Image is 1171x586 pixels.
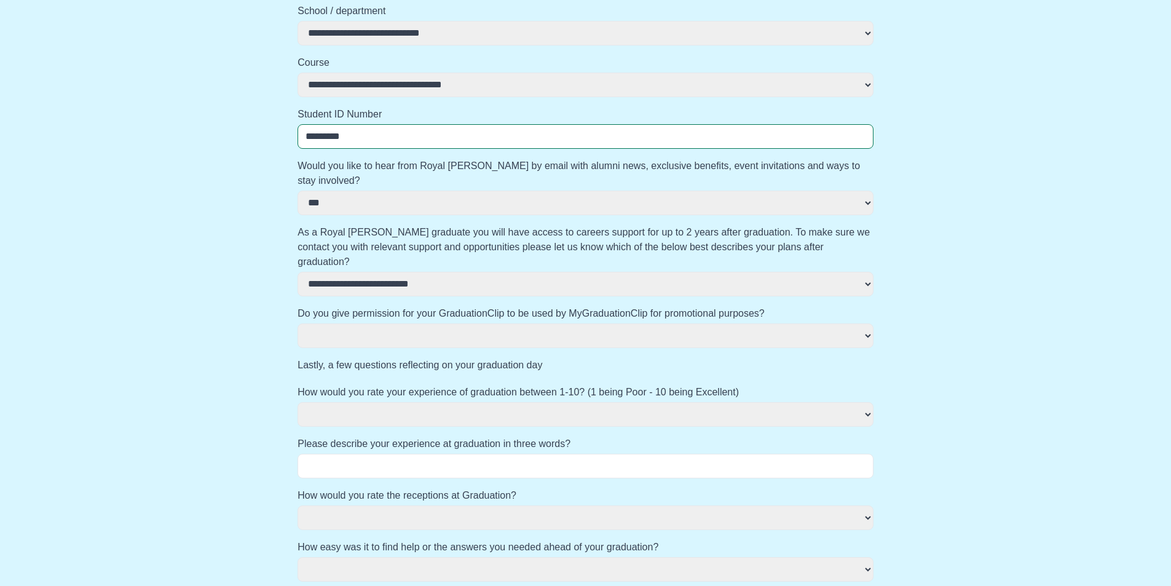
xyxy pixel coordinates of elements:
[298,385,873,400] label: How would you rate your experience of graduation between 1-10? (1 being Poor - 10 being Excellent)
[298,437,873,451] label: Please describe your experience at graduation in three words?
[298,358,873,373] label: Lastly, a few questions reflecting on your graduation day
[298,55,873,70] label: Course
[298,107,873,122] label: Student ID Number
[298,540,873,555] label: How easy was it to find help or the answers you needed ahead of your graduation?
[298,225,873,269] label: As a Royal [PERSON_NAME] graduate you will have access to careers support for up to 2 years after...
[298,159,873,188] label: Would you like to hear from Royal [PERSON_NAME] by email with alumni news, exclusive benefits, ev...
[298,488,873,503] label: How would you rate the receptions at Graduation?
[298,306,873,321] label: Do you give permission for your GraduationClip to be used by MyGraduationClip for promotional pur...
[298,4,873,18] label: School / department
